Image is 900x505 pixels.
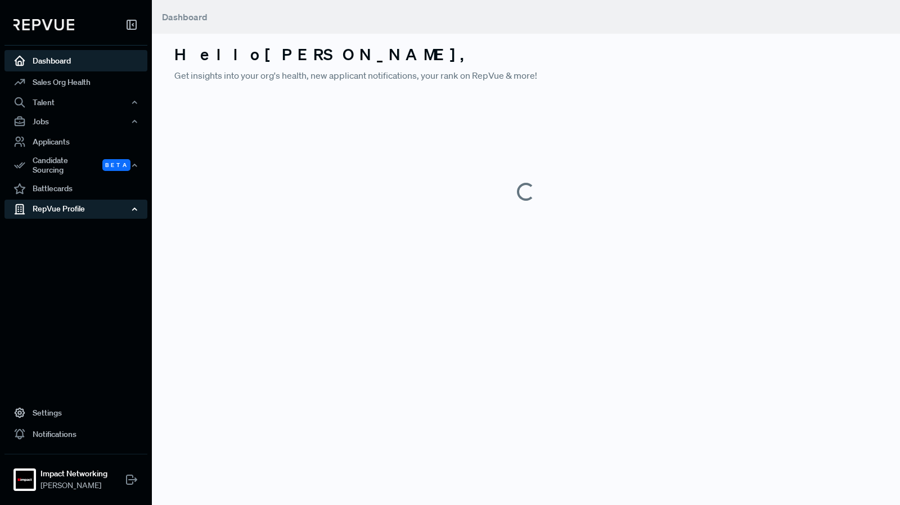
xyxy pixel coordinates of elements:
[4,112,147,131] button: Jobs
[40,468,107,480] strong: Impact Networking
[102,159,130,171] span: Beta
[16,471,34,489] img: Impact Networking
[174,69,877,82] p: Get insights into your org's health, new applicant notifications, your rank on RepVue & more!
[4,454,147,496] a: Impact NetworkingImpact Networking[PERSON_NAME]
[4,200,147,219] button: RepVue Profile
[40,480,107,492] span: [PERSON_NAME]
[162,11,208,22] span: Dashboard
[4,152,147,178] div: Candidate Sourcing
[4,152,147,178] button: Candidate Sourcing Beta
[4,93,147,112] button: Talent
[4,50,147,71] a: Dashboard
[4,423,147,445] a: Notifications
[4,71,147,93] a: Sales Org Health
[174,45,877,64] h3: Hello [PERSON_NAME] ,
[4,178,147,200] a: Battlecards
[4,131,147,152] a: Applicants
[13,19,74,30] img: RepVue
[4,402,147,423] a: Settings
